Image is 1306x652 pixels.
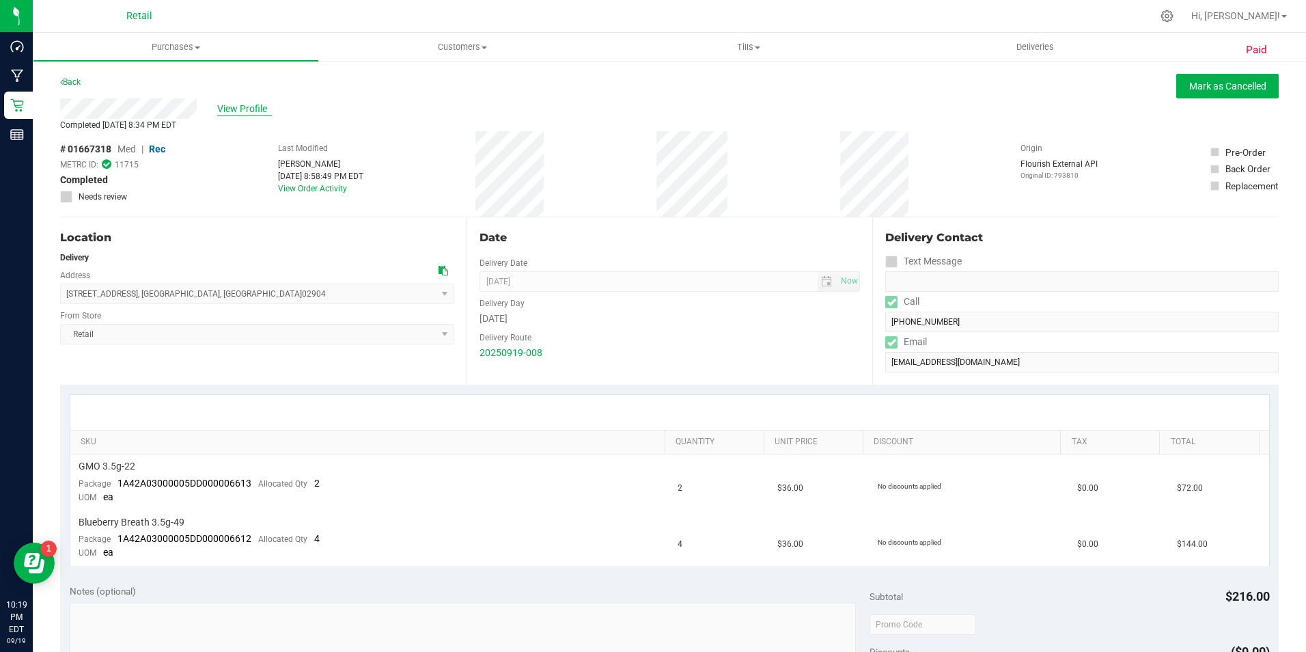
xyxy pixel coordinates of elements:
[141,144,143,154] span: |
[1177,482,1203,495] span: $72.00
[79,534,111,544] span: Package
[1225,589,1270,603] span: $216.00
[885,292,919,312] label: Call
[117,144,136,154] span: Med
[874,437,1055,448] a: Discount
[1176,74,1279,98] button: Mark as Cancelled
[1171,437,1253,448] a: Total
[60,77,81,87] a: Back
[314,533,320,544] span: 4
[278,142,328,154] label: Last Modified
[278,158,363,170] div: [PERSON_NAME]
[60,310,101,322] label: From Store
[60,253,89,262] strong: Delivery
[40,541,57,557] iframe: Resource center unread badge
[878,539,941,546] span: No discounts applied
[33,41,318,53] span: Purchases
[480,230,861,246] div: Date
[777,482,803,495] span: $36.00
[117,533,251,544] span: 1A42A03000005DD000006612
[60,173,108,187] span: Completed
[149,144,165,154] span: Rec
[319,33,605,62] a: Customers
[79,493,96,502] span: UOM
[480,331,531,344] label: Delivery Route
[81,437,659,448] a: SKU
[79,191,127,203] span: Needs review
[1020,158,1098,180] div: Flourish External API
[10,98,24,112] inline-svg: Retail
[1246,42,1267,58] span: Paid
[60,269,90,282] label: Address
[607,41,891,53] span: Tills
[6,636,27,646] p: 09/19
[480,312,861,326] div: [DATE]
[480,257,527,269] label: Delivery Date
[278,170,363,182] div: [DATE] 8:58:49 PM EDT
[70,586,136,597] span: Notes (optional)
[1158,10,1176,23] div: Manage settings
[998,41,1072,53] span: Deliveries
[314,478,320,489] span: 2
[60,159,98,171] span: METRC ID:
[115,159,139,171] span: 11715
[1191,10,1280,21] span: Hi, [PERSON_NAME]!
[1177,538,1208,551] span: $144.00
[1072,437,1154,448] a: Tax
[79,479,111,489] span: Package
[885,252,962,271] label: Text Message
[606,33,892,62] a: Tills
[103,547,113,558] span: ea
[33,33,319,62] a: Purchases
[480,297,525,310] label: Delivery Day
[10,128,24,141] inline-svg: Reports
[14,543,55,584] iframe: Resource center
[258,534,307,544] span: Allocated Qty
[258,479,307,489] span: Allocated Qty
[1225,179,1278,193] div: Replacement
[1225,146,1266,159] div: Pre-Order
[892,33,1178,62] a: Deliveries
[1077,482,1098,495] span: $0.00
[878,483,941,490] span: No discounts applied
[885,230,1279,246] div: Delivery Contact
[678,482,682,495] span: 2
[1020,170,1098,180] p: Original ID: 793810
[79,516,184,529] span: Blueberry Breath 3.5g-49
[79,548,96,558] span: UOM
[79,460,135,473] span: GMO 3.5g-22
[1077,538,1098,551] span: $0.00
[320,41,605,53] span: Customers
[870,591,903,602] span: Subtotal
[102,158,111,171] span: In Sync
[676,437,758,448] a: Quantity
[775,437,857,448] a: Unit Price
[1020,142,1042,154] label: Origin
[1225,162,1270,176] div: Back Order
[885,271,1279,292] input: Format: (999) 999-9999
[480,347,542,358] a: 20250919-008
[870,614,975,635] input: Promo Code
[60,142,111,157] span: # 01667318
[217,102,272,116] span: View Profile
[278,184,347,193] a: View Order Activity
[117,478,251,489] span: 1A42A03000005DD000006613
[60,120,176,130] span: Completed [DATE] 8:34 PM EDT
[885,332,927,352] label: Email
[10,69,24,83] inline-svg: Manufacturing
[885,312,1279,332] input: Format: (999) 999-9999
[6,599,27,636] p: 10:19 PM EDT
[60,230,454,246] div: Location
[439,264,448,278] div: Copy address to clipboard
[1189,81,1266,92] span: Mark as Cancelled
[10,40,24,53] inline-svg: Dashboard
[777,538,803,551] span: $36.00
[126,10,152,22] span: Retail
[103,491,113,502] span: ea
[678,538,682,551] span: 4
